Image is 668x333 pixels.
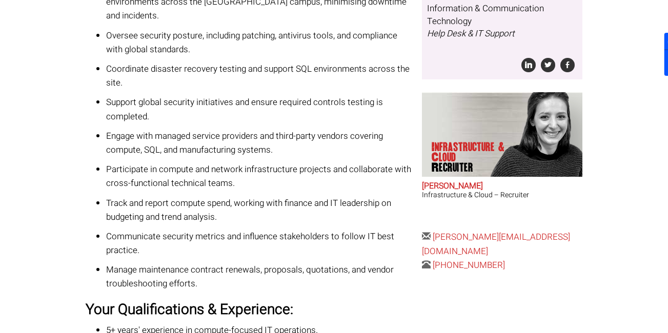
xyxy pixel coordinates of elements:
[106,196,415,224] p: Track and report compute spend, working with finance and IT leadership on budgeting and trend ana...
[427,27,514,40] i: Help Desk & IT Support
[484,92,582,177] img: Sara O'Toole does Infrastructure & Cloud Recruiter
[432,162,511,173] span: Recruiter
[106,230,415,257] p: Communicate security metrics and influence stakeholders to follow IT best practice.
[86,299,293,320] strong: Your Qualifications & Experience:
[106,129,415,157] p: Engage with managed service providers and third-party vendors covering compute, SQL, and manufact...
[106,62,415,90] p: Coordinate disaster recovery testing and support SQL environments across the site.
[106,263,415,290] p: Manage maintenance contract renewals, proposals, quotations, and vendor troubleshooting efforts.
[106,162,415,190] p: Participate in compute and network infrastructure projects and collaborate with cross-functional ...
[427,3,578,40] dd: Information & Communication Technology
[433,259,505,272] a: [PHONE_NUMBER]
[422,191,582,199] h3: Infrastructure & Cloud – Recruiter
[432,142,511,173] p: Infrastructure & Cloud
[422,231,570,257] a: [PERSON_NAME][EMAIL_ADDRESS][DOMAIN_NAME]
[106,95,415,123] p: Support global security initiatives and ensure required controls testing is completed.
[106,29,415,56] p: Oversee security posture, including patching, antivirus tools, and compliance with global standards.
[422,182,582,191] h2: [PERSON_NAME]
